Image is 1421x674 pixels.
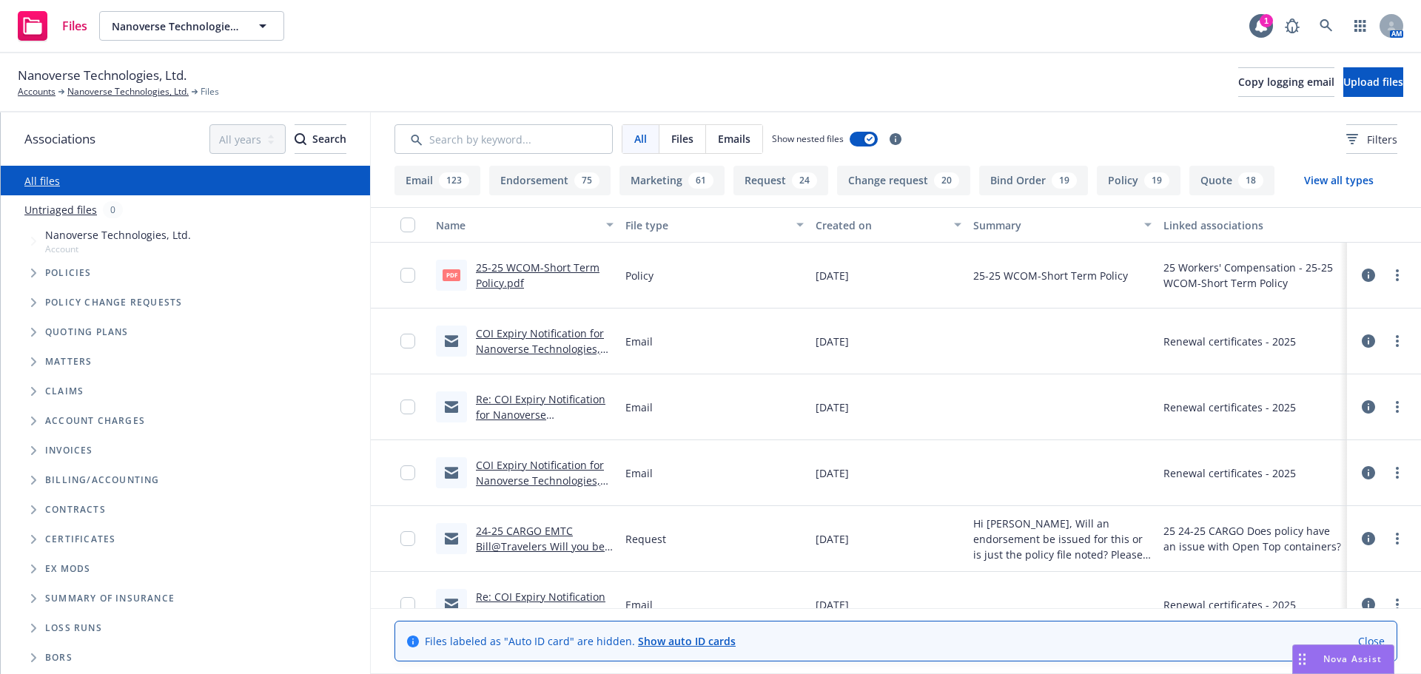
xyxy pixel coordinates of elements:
button: Filters [1346,124,1397,154]
span: [DATE] [816,597,849,613]
span: Quoting plans [45,328,129,337]
span: Claims [45,387,84,396]
svg: Search [295,133,306,145]
span: BORs [45,653,73,662]
a: Nanoverse Technologies, Ltd. [67,85,189,98]
a: more [1388,332,1406,350]
span: All [634,131,647,146]
div: Name [436,218,597,233]
div: 19 [1144,172,1169,189]
button: Created on [810,207,968,243]
span: Hi [PERSON_NAME], Will an endorsement be issued for this or is just the policy file noted? Please... [973,516,1151,562]
span: Contracts [45,505,106,514]
button: Upload files [1343,67,1403,97]
span: Account [45,243,191,255]
a: 24-25 CARGO EMTC Bill@Travelers Will you be issuing an endorsement for this?.msg [476,524,614,584]
a: more [1388,530,1406,547]
div: Created on [816,218,946,233]
span: Filters [1346,132,1397,147]
a: Report a Bug [1277,11,1307,41]
div: Renewal certificates - 2025 [1163,400,1296,415]
span: Files labeled as "Auto ID card" are hidden. [425,633,736,649]
span: Nanoverse Technologies, Ltd. [18,66,187,85]
div: 18 [1238,172,1263,189]
div: Renewal certificates - 2025 [1163,334,1296,349]
span: Upload files [1343,75,1403,89]
button: Nanoverse Technologies, Ltd. [99,11,284,41]
a: Close [1358,633,1385,649]
span: Email [625,334,653,349]
input: Toggle Row Selected [400,268,415,283]
span: Nanoverse Technologies, Ltd. [45,227,191,243]
span: Summary of insurance [45,594,175,603]
button: Endorsement [489,166,611,195]
div: Search [295,125,346,153]
a: All files [24,174,60,188]
a: more [1388,266,1406,284]
span: Nanoverse Technologies, Ltd. [112,18,240,34]
a: more [1388,596,1406,613]
div: 24 [792,172,817,189]
span: Policy change requests [45,298,182,307]
div: 75 [574,172,599,189]
div: 0 [103,201,123,218]
button: Bind Order [979,166,1088,195]
span: [DATE] [816,268,849,283]
a: Untriaged files [24,202,97,218]
span: Policies [45,269,92,277]
div: 61 [688,172,713,189]
span: Associations [24,129,95,149]
div: File type [625,218,787,233]
a: more [1388,398,1406,416]
div: 123 [439,172,469,189]
div: 20 [934,172,959,189]
button: File type [619,207,809,243]
span: Matters [45,357,92,366]
input: Toggle Row Selected [400,400,415,414]
span: [DATE] [816,334,849,349]
span: Ex Mods [45,565,90,573]
span: Request [625,531,666,547]
span: Policy [625,268,654,283]
span: Loss Runs [45,624,102,633]
span: pdf [443,269,460,280]
input: Search by keyword... [394,124,613,154]
span: 25-25 WCOM-Short Term Policy [973,268,1128,283]
span: Filters [1367,132,1397,147]
button: Summary [967,207,1157,243]
div: Linked associations [1163,218,1341,233]
span: [DATE] [816,531,849,547]
span: Email [625,597,653,613]
a: Switch app [1346,11,1375,41]
span: Files [201,85,219,98]
a: Accounts [18,85,56,98]
input: Toggle Row Selected [400,334,415,348]
a: COI Expiry Notification for Nanoverse Technologies, Inc. - - G&I X Nimbus Corporate Center, LLC r... [476,326,604,402]
span: Files [671,131,693,146]
button: Request [733,166,828,195]
a: Show auto ID cards [638,634,736,648]
a: Search [1311,11,1341,41]
div: Renewal certificates - 2025 [1163,597,1296,613]
button: Change request [837,166,970,195]
span: Email [625,465,653,481]
span: Certificates [45,535,115,544]
input: Toggle Row Selected [400,597,415,612]
a: 25-25 WCOM-Short Term Policy.pdf [476,260,599,290]
span: [DATE] [816,400,849,415]
a: Re: COI Expiry Notification for Nanoverse Technologies, Inc. / 9525 SW Gemini & 9500 SW Gemini [476,392,605,468]
a: more [1388,464,1406,482]
button: Copy logging email [1238,67,1334,97]
button: Quote [1189,166,1274,195]
div: Folder Tree Example [1,465,370,673]
span: Show nested files [772,132,844,145]
button: Name [430,207,619,243]
a: Re: COI Expiry Notification for Nanoverse Technologies, Inc. / 9525 SW Gemini & 9500 SW Gemini [476,590,605,666]
div: Tree Example [1,224,370,465]
div: 1 [1260,14,1273,27]
input: Toggle Row Selected [400,531,415,546]
span: Files [62,20,87,32]
div: Summary [973,218,1135,233]
button: Policy [1097,166,1180,195]
button: Nova Assist [1292,644,1394,674]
